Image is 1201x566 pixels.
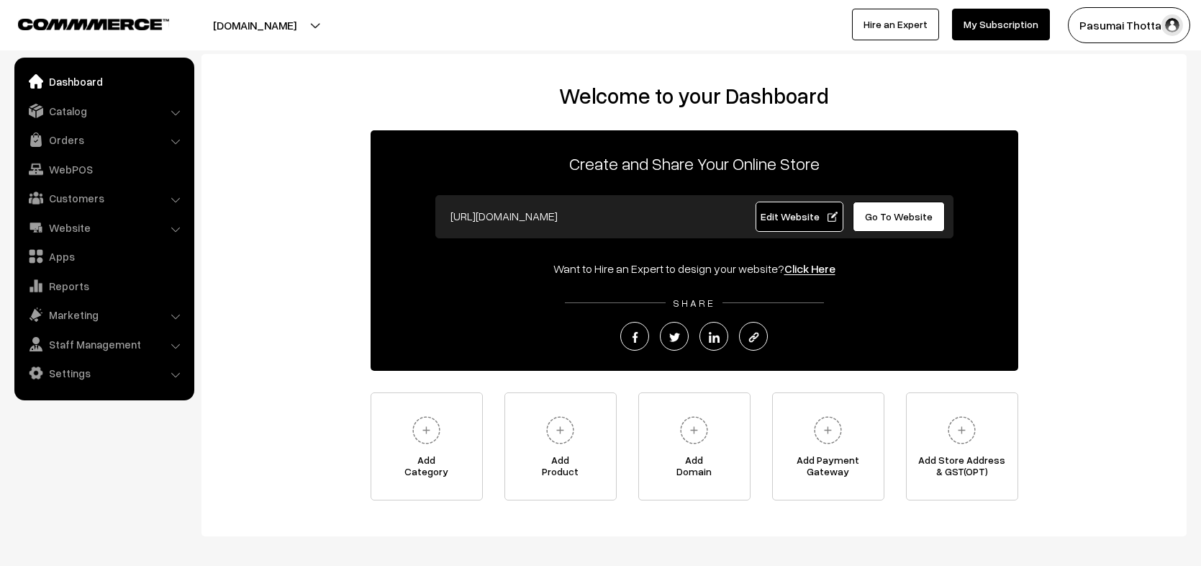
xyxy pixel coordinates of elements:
a: Orders [18,127,189,153]
a: Go To Website [853,202,946,232]
a: Marketing [18,302,189,328]
a: WebPOS [18,156,189,182]
a: Add Store Address& GST(OPT) [906,392,1018,500]
a: Click Here [784,261,835,276]
button: [DOMAIN_NAME] [163,7,347,43]
span: Add Product [505,454,616,483]
a: AddDomain [638,392,751,500]
p: Create and Share Your Online Store [371,151,1018,176]
img: plus.svg [942,410,982,450]
button: Pasumai Thotta… [1068,7,1190,43]
a: Apps [18,243,189,269]
a: Staff Management [18,331,189,357]
a: AddProduct [504,392,617,500]
span: SHARE [666,297,722,309]
a: Hire an Expert [852,9,939,40]
span: Add Payment Gateway [773,454,884,483]
a: Website [18,215,189,241]
div: Want to Hire an Expert to design your website? [371,260,1018,277]
span: Add Store Address & GST(OPT) [907,454,1018,483]
span: Add Domain [639,454,750,483]
a: AddCategory [371,392,483,500]
img: COMMMERCE [18,19,169,30]
h2: Welcome to your Dashboard [216,83,1172,109]
a: My Subscription [952,9,1050,40]
img: plus.svg [407,410,446,450]
img: plus.svg [808,410,848,450]
a: Customers [18,185,189,211]
a: Settings [18,360,189,386]
span: Add Category [371,454,482,483]
a: COMMMERCE [18,14,144,32]
span: Edit Website [761,210,838,223]
a: Edit Website [756,202,843,232]
img: plus.svg [540,410,580,450]
a: Dashboard [18,68,189,94]
img: user [1161,14,1183,36]
a: Catalog [18,98,189,124]
a: Add PaymentGateway [772,392,884,500]
a: Reports [18,273,189,299]
span: Go To Website [865,210,933,223]
img: plus.svg [674,410,714,450]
